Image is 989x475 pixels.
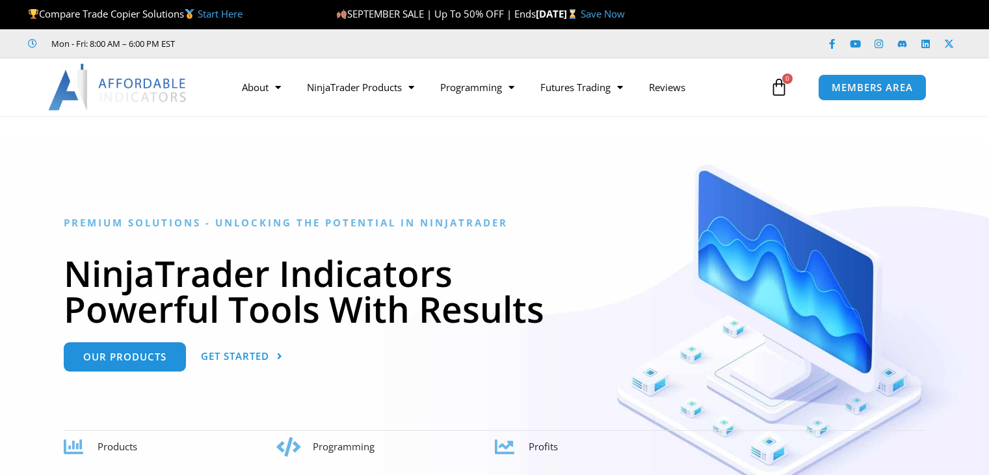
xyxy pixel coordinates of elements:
a: Our Products [64,342,186,372]
img: ⌛ [568,9,577,19]
img: 🍂 [337,9,347,19]
a: NinjaTrader Products [294,72,427,102]
h1: NinjaTrader Indicators Powerful Tools With Results [64,255,925,327]
span: MEMBERS AREA [832,83,913,92]
img: 🥇 [185,9,194,19]
span: Products [98,440,137,453]
a: MEMBERS AREA [818,74,927,101]
a: Futures Trading [527,72,636,102]
a: 0 [750,68,808,106]
a: Start Here [198,7,243,20]
a: Reviews [636,72,698,102]
h6: Premium Solutions - Unlocking the Potential in NinjaTrader [64,217,925,229]
nav: Menu [229,72,767,102]
a: About [229,72,294,102]
a: Save Now [581,7,625,20]
span: Programming [313,440,375,453]
a: Get Started [201,342,283,372]
span: SEPTEMBER SALE | Up To 50% OFF | Ends [336,7,536,20]
span: Get Started [201,351,269,361]
strong: [DATE] [536,7,581,20]
span: Mon - Fri: 8:00 AM – 6:00 PM EST [48,36,175,51]
img: LogoAI | Affordable Indicators – NinjaTrader [48,64,188,111]
span: 0 [782,74,793,84]
iframe: Customer reviews powered by Trustpilot [193,37,388,50]
span: Our Products [83,352,166,362]
span: Profits [529,440,558,453]
a: Programming [427,72,527,102]
img: 🏆 [29,9,38,19]
span: Compare Trade Copier Solutions [28,7,243,20]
